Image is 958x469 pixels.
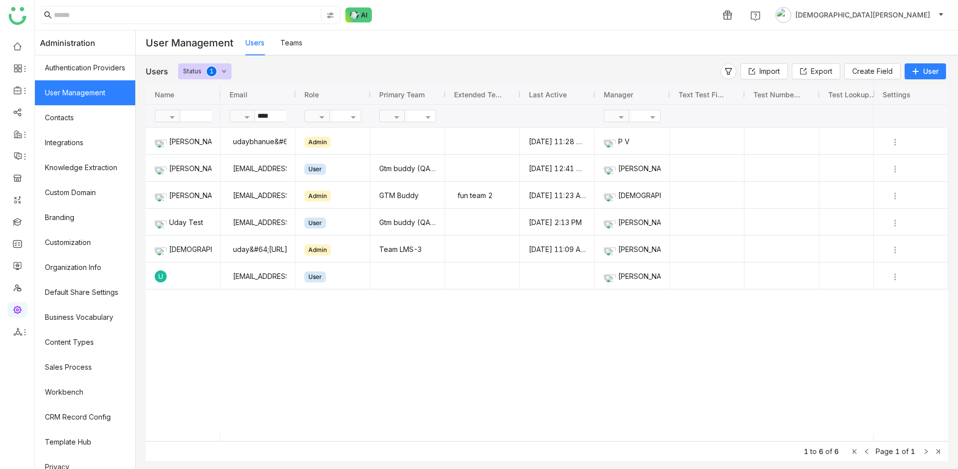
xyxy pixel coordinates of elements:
div: [PERSON_NAME] [604,209,661,235]
div: [PERSON_NAME] [604,155,661,182]
span: 6 [834,447,839,456]
span: Text test field [679,90,727,99]
div: [PERSON_NAME] [155,182,212,209]
a: Teams [280,38,302,47]
a: Business Vocabulary [35,305,135,330]
img: more.svg [890,191,900,201]
span: Page [876,447,893,456]
span: User [923,66,939,76]
span: Create Field [852,66,893,77]
div: Press SPACE to select this row. [146,182,221,209]
gtmb-cell-renderer: [DATE] 11:09 AM [529,236,586,262]
a: Integrations [35,130,135,155]
img: 684a9b22de261c4b36a3d00f [155,136,167,148]
img: help.svg [750,11,760,21]
button: Create Field [844,63,901,79]
img: logo [8,7,26,25]
div: Press SPACE to select this row. [873,262,948,289]
div: Press SPACE to select this row. [873,155,948,182]
span: of [902,447,909,456]
div: Press SPACE to select this row. [146,235,221,262]
div: [PERSON_NAME] [PERSON_NAME] [604,263,661,289]
img: 684a9b06de261c4b36a3cf65 [604,190,616,202]
span: Name [155,90,174,99]
div: Admin [304,191,331,202]
span: 6 [819,447,823,456]
div: [PERSON_NAME] [155,128,212,155]
span: of [825,447,832,456]
span: Role [304,90,319,99]
div: Admin [304,244,331,255]
img: ask-buddy-normal.svg [345,7,372,22]
div: Press SPACE to select this row. [873,235,948,262]
span: Extended Team Names [454,90,503,99]
span: 1 [895,447,900,456]
img: 684a9b6bde261c4b36a3d2e3 [604,163,616,175]
gtmb-cell-renderer: GTM Buddy [379,182,436,209]
div: Press SPACE to select this row. [873,128,948,155]
a: User Management [35,80,135,105]
a: Customization [35,230,135,255]
img: 684a9b57de261c4b36a3d29f [604,270,616,282]
span: Settings [883,90,911,99]
a: Branding [35,205,135,230]
a: Users [245,38,264,47]
div: U [155,270,167,282]
gtmb-cell-renderer: [DATE] 11:23 AM [529,182,586,209]
gtmb-cell-renderer: [DATE] 11:28 AM [529,128,586,155]
gtmb-cell-renderer: Gtm buddy (QA Team) [379,155,436,182]
div: [EMAIL_ADDRESS][DOMAIN_NAME] [230,155,286,182]
div: User Management [136,31,245,55]
div: [PERSON_NAME] [155,155,212,182]
span: Test Number field [753,90,802,99]
img: more.svg [890,164,900,174]
a: Organization Info [35,255,135,280]
div: [DEMOGRAPHIC_DATA][PERSON_NAME] [155,236,212,262]
button: User [905,63,946,79]
span: Test lookup field [828,90,877,99]
div: udaybhanue&#64;[URL] [230,128,286,155]
nz-badge-sup: 1 [207,66,217,76]
div: [EMAIL_ADDRESS][DOMAIN_NAME] [230,263,286,289]
a: CRM Record Config [35,405,135,430]
div: User [304,218,326,229]
a: Custom Domain [35,180,135,205]
div: Press SPACE to select this row. [146,209,221,235]
img: 684a9b06de261c4b36a3cf65 [155,243,167,255]
img: 684a9b6bde261c4b36a3d2e3 [155,190,167,202]
a: Template Hub [35,430,135,455]
span: [DEMOGRAPHIC_DATA][PERSON_NAME] [795,9,930,20]
span: to [810,447,817,456]
span: Last active [529,90,567,99]
span: Manager [604,90,633,99]
div: P V [604,128,661,155]
div: Uday Test [155,209,212,235]
span: Import [759,66,780,77]
img: 684a9742de261c4b36a3ada0 [604,243,616,255]
div: [PERSON_NAME] [604,236,661,262]
div: [DEMOGRAPHIC_DATA][PERSON_NAME] [604,182,661,209]
div: Status [183,63,202,79]
gtmb-cell-renderer: Gtm buddy (QA Team) [379,209,436,235]
img: more.svg [890,272,900,282]
gtmb-cell-renderer: [DATE] 12:41 PM [529,155,586,182]
span: Primary Team [379,90,425,99]
button: [DEMOGRAPHIC_DATA][PERSON_NAME] [773,7,946,23]
div: [EMAIL_ADDRESS][DOMAIN_NAME] [230,209,286,235]
img: avatar [775,7,791,23]
a: Authentication Providers [35,55,135,80]
div: Users [146,66,168,76]
div: [EMAIL_ADDRESS] [230,182,286,209]
gtmb-cell-renderer: Team LMS-3 [379,236,436,262]
img: more.svg [890,137,900,147]
div: uday&#64;[URL] [230,236,286,262]
div: Press SPACE to select this row. [146,128,221,155]
div: Press SPACE to select this row. [146,262,221,289]
span: Email [230,90,247,99]
img: more.svg [890,218,900,228]
div: Press SPACE to select this row. [873,182,948,209]
span: 1 [911,447,915,456]
p: 1 [210,66,214,76]
a: Content Types [35,330,135,355]
a: Default Share Settings [35,280,135,305]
